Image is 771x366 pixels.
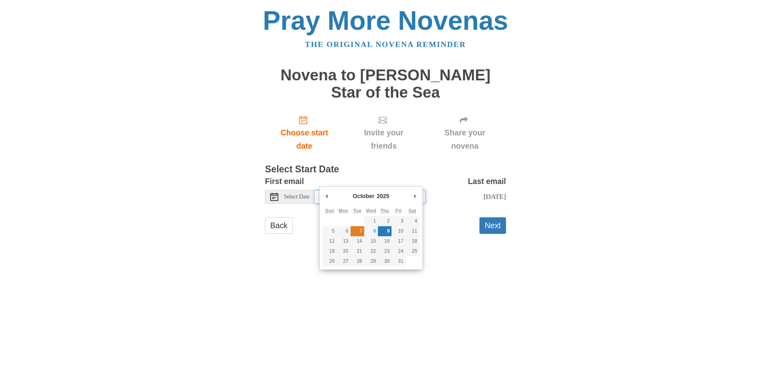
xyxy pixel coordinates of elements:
button: 26 [323,256,337,266]
a: Pray More Novenas [263,6,508,35]
abbr: Thursday [380,208,389,214]
span: [DATE] [483,192,506,200]
button: 13 [337,236,350,246]
a: The original novena reminder [305,40,466,49]
span: Select Date [284,194,310,200]
button: 12 [323,236,337,246]
button: 5 [323,226,337,236]
div: 2025 [375,190,390,202]
button: 22 [364,246,378,256]
div: Click "Next" to confirm your start date first. [424,109,506,157]
button: 21 [351,246,364,256]
label: First email [265,175,304,188]
button: 19 [323,246,337,256]
button: 28 [351,256,364,266]
button: 25 [406,246,419,256]
button: 24 [392,246,405,256]
button: 29 [364,256,378,266]
button: 16 [378,236,392,246]
button: 6 [337,226,350,236]
abbr: Saturday [408,208,416,214]
span: Choose start date [273,126,336,153]
button: 27 [337,256,350,266]
button: 10 [392,226,405,236]
a: Back [265,217,293,234]
button: 2 [378,216,392,226]
a: Choose start date [265,109,344,157]
button: 3 [392,216,405,226]
button: 14 [351,236,364,246]
button: Next Month [411,190,419,202]
label: Last email [468,175,506,188]
abbr: Friday [396,208,402,214]
button: 11 [406,226,419,236]
abbr: Sunday [325,208,335,214]
button: Previous Month [323,190,331,202]
button: 30 [378,256,392,266]
abbr: Tuesday [353,208,361,214]
span: Invite your friends [352,126,416,153]
button: 17 [392,236,405,246]
abbr: Wednesday [366,208,376,214]
button: 8 [364,226,378,236]
div: Click "Next" to confirm your start date first. [344,109,424,157]
button: 4 [406,216,419,226]
button: Next [479,217,506,234]
button: 20 [337,246,350,256]
button: 18 [406,236,419,246]
div: October [352,190,376,202]
abbr: Monday [339,208,349,214]
button: 1 [364,216,378,226]
button: 23 [378,246,392,256]
button: 9 [378,226,392,236]
h3: Select Start Date [265,164,506,175]
button: 7 [351,226,364,236]
h1: Novena to [PERSON_NAME] Star of the Sea [265,67,506,101]
input: Use the arrow keys to pick a date [315,190,426,204]
span: Share your novena [432,126,498,153]
button: 15 [364,236,378,246]
button: 31 [392,256,405,266]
